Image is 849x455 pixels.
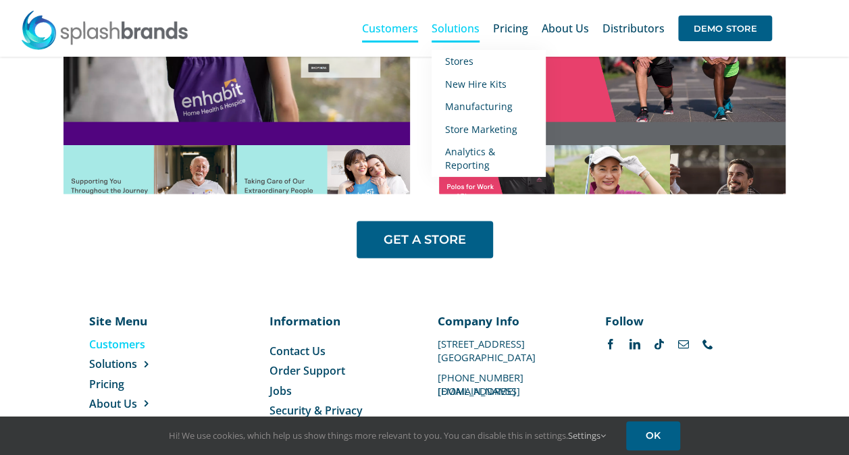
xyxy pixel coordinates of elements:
[445,55,473,68] span: Stores
[269,312,411,328] p: Information
[432,23,480,34] span: Solutions
[89,416,180,431] a: Distributors
[678,338,689,349] a: mail
[269,343,326,358] span: Contact Us
[269,383,411,398] a: Jobs
[89,416,151,431] span: Distributors
[362,23,418,34] span: Customers
[602,23,665,34] span: Distributors
[89,396,180,410] a: About Us
[702,338,713,349] a: phone
[384,232,466,246] span: GET A STORE
[89,356,180,371] a: Solutions
[445,145,495,171] span: Analytics & Reporting
[445,78,507,90] span: New Hire Kits
[654,338,665,349] a: tiktok
[432,73,546,96] a: New Hire Kits
[432,118,546,141] a: Store Marketing
[269,343,411,418] nav: Menu
[605,338,616,349] a: facebook
[445,100,513,113] span: Manufacturing
[89,376,180,391] a: Pricing
[89,376,124,391] span: Pricing
[89,336,180,351] a: Customers
[438,312,580,328] p: Company Info
[432,95,546,118] a: Manufacturing
[89,312,180,328] p: Site Menu
[269,402,411,417] a: Security & Privacy
[493,7,528,50] a: Pricing
[169,429,606,441] span: Hi! We use cookies, which help us show things more relevant to you. You can disable this in setti...
[568,429,606,441] a: Settings
[626,421,680,450] a: OK
[269,363,345,377] span: Order Support
[269,402,363,417] span: Security & Privacy
[357,221,493,258] a: GET A STORE
[89,336,180,431] nav: Menu
[269,363,411,377] a: Order Support
[89,336,145,351] span: Customers
[602,7,665,50] a: Distributors
[269,383,292,398] span: Jobs
[89,356,137,371] span: Solutions
[678,16,772,41] span: DEMO STORE
[362,7,418,50] a: Customers
[432,140,546,176] a: Analytics & Reporting
[20,9,189,50] img: SplashBrands.com Logo
[89,396,137,410] span: About Us
[678,7,772,50] a: DEMO STORE
[605,312,747,328] p: Follow
[629,338,640,349] a: linkedin
[493,23,528,34] span: Pricing
[542,23,589,34] span: About Us
[432,50,546,73] a: Stores
[445,123,517,136] span: Store Marketing
[269,343,411,358] a: Contact Us
[362,7,772,50] nav: Main Menu Sticky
